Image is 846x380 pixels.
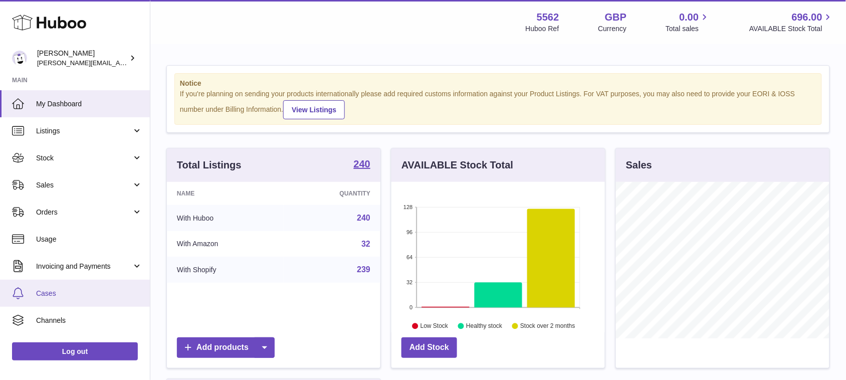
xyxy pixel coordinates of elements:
span: Cases [36,289,142,298]
a: Add Stock [401,337,457,358]
span: Invoicing and Payments [36,262,132,271]
strong: Notice [180,79,816,88]
td: With Shopify [167,257,284,283]
text: 64 [406,254,412,260]
text: 128 [403,204,412,210]
th: Quantity [284,182,380,205]
td: With Amazon [167,231,284,257]
h3: Total Listings [177,158,242,172]
strong: 5562 [537,11,559,24]
span: Listings [36,126,132,136]
h3: AVAILABLE Stock Total [401,158,513,172]
a: 696.00 AVAILABLE Stock Total [749,11,834,34]
span: Usage [36,235,142,244]
div: If you're planning on sending your products internationally please add required customs informati... [180,89,816,119]
img: ketan@vasanticosmetics.com [12,51,27,66]
text: 96 [406,229,412,235]
text: Healthy stock [466,322,503,329]
span: Stock [36,153,132,163]
a: View Listings [283,100,345,119]
strong: 240 [354,159,370,169]
span: [PERSON_NAME][EMAIL_ADDRESS][DOMAIN_NAME] [37,59,201,67]
text: Stock over 2 months [520,322,575,329]
span: My Dashboard [36,99,142,109]
span: Sales [36,180,132,190]
span: AVAILABLE Stock Total [749,24,834,34]
a: Add products [177,337,275,358]
div: [PERSON_NAME] [37,49,127,68]
div: Huboo Ref [526,24,559,34]
strong: GBP [605,11,626,24]
a: 240 [354,159,370,171]
span: Orders [36,208,132,217]
div: Currency [598,24,627,34]
a: 239 [357,265,370,274]
text: 32 [406,279,412,285]
a: Log out [12,342,138,360]
span: 0.00 [680,11,699,24]
span: Total sales [666,24,710,34]
a: 0.00 Total sales [666,11,710,34]
span: Channels [36,316,142,325]
a: 240 [357,214,370,222]
text: 0 [409,304,412,310]
a: 32 [361,240,370,248]
h3: Sales [626,158,652,172]
td: With Huboo [167,205,284,231]
th: Name [167,182,284,205]
text: Low Stock [420,322,449,329]
span: 696.00 [792,11,822,24]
